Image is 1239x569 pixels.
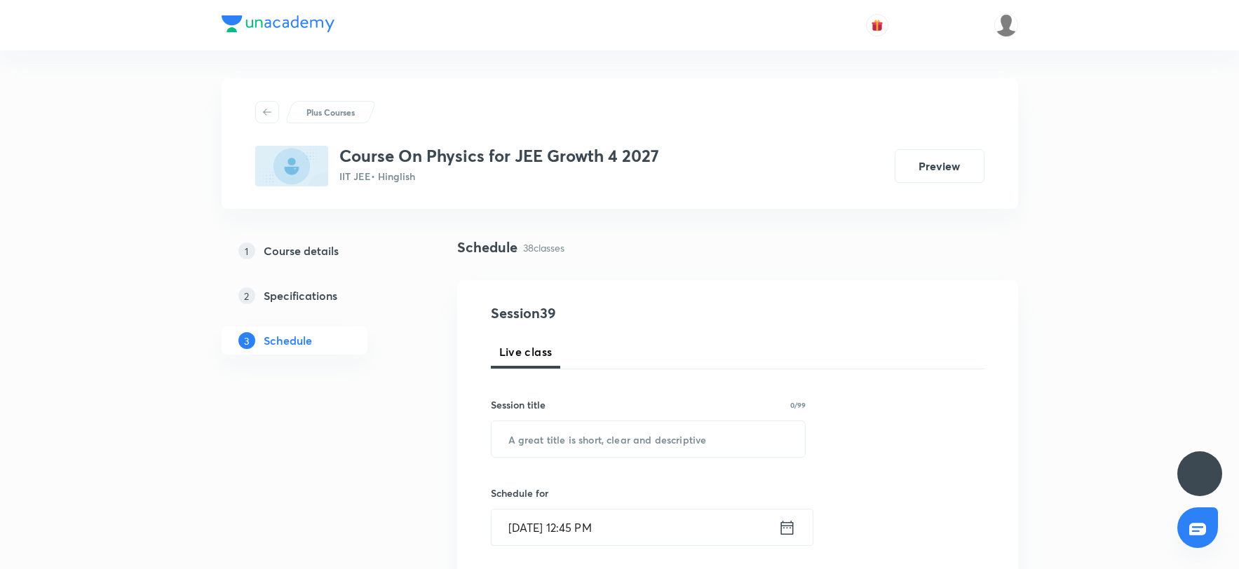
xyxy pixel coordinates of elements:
[238,242,255,259] p: 1
[895,149,984,183] button: Preview
[866,14,888,36] button: avatar
[790,402,806,409] p: 0/99
[222,282,412,310] a: 2Specifications
[871,19,883,32] img: avatar
[222,15,334,32] img: Company Logo
[492,421,806,457] input: A great title is short, clear and descriptive
[994,13,1018,37] img: Devendra Kumar
[255,146,328,186] img: 2ED253A2-8033-4D0D-B2CF-6A5C3872BD3E_plus.png
[264,332,312,349] h5: Schedule
[523,240,564,255] p: 38 classes
[491,303,747,324] h4: Session 39
[238,287,255,304] p: 2
[306,106,355,118] p: Plus Courses
[264,287,337,304] h5: Specifications
[339,169,659,184] p: IIT JEE • Hinglish
[339,146,659,166] h3: Course On Physics for JEE Growth 4 2027
[457,237,517,258] h4: Schedule
[499,343,553,360] span: Live class
[222,15,334,36] a: Company Logo
[238,332,255,349] p: 3
[491,486,806,500] h6: Schedule for
[1191,465,1208,482] img: ttu
[491,397,546,412] h6: Session title
[222,237,412,265] a: 1Course details
[264,242,339,259] h5: Course details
